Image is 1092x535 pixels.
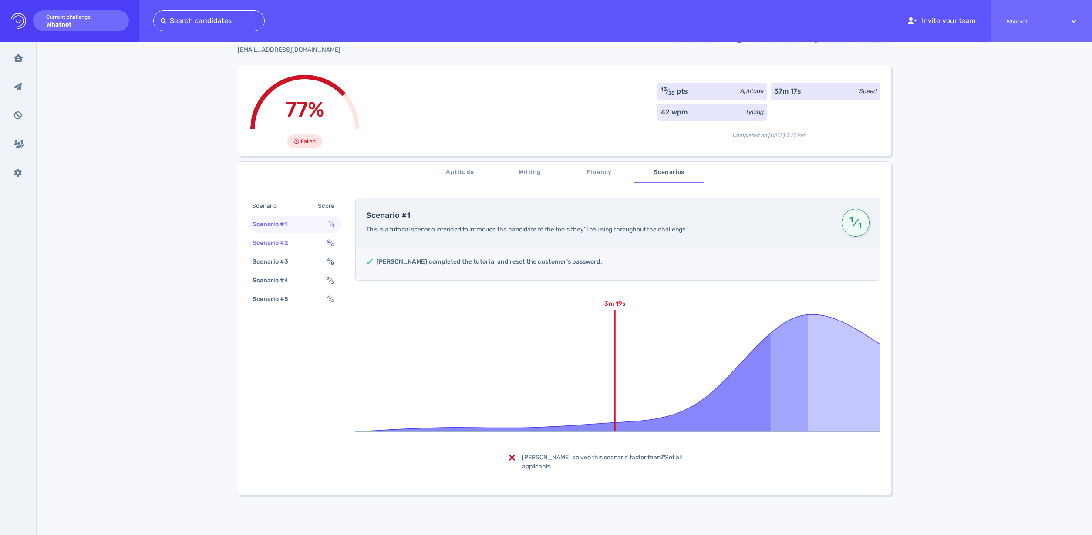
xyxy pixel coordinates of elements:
[251,237,299,249] div: Scenario #2
[327,277,334,284] span: ⁄
[661,86,688,97] div: ⁄ pts
[859,87,877,96] div: Speed
[327,294,330,300] sup: 4
[640,167,699,178] span: Scenarios
[327,276,330,281] sup: 2
[327,295,334,303] span: ⁄
[431,167,490,178] span: Aptitude
[332,223,334,229] sub: 1
[661,86,667,92] sup: 13
[366,211,831,221] h4: Scenario #1
[251,255,299,268] div: Scenario #3
[327,257,330,263] sup: 4
[327,258,334,265] span: ⁄
[316,200,340,212] div: Score
[668,90,675,96] sub: 20
[331,279,334,285] sub: 3
[1007,19,1055,25] span: Whatnot
[329,221,334,228] span: ⁄
[661,454,669,461] b: 7%
[238,45,366,54] div: Click to copy the email address
[377,257,603,266] h5: [PERSON_NAME] completed the tutorial and reset the customer's password.
[250,200,287,212] div: Scenario
[500,167,559,178] span: Writing
[331,298,334,304] sub: 4
[657,124,880,139] div: Completed on [DATE] 7:27 PM
[327,239,334,247] span: ⁄
[848,215,863,231] span: ⁄
[301,136,316,147] span: Failed
[661,107,688,117] div: 42 wpm
[740,87,764,96] div: Aptitude
[251,293,299,305] div: Scenario #5
[251,218,298,231] div: Scenario #1
[522,454,682,470] span: [PERSON_NAME] solved this scenario faster than of all applicants.
[848,219,855,221] sup: 1
[774,86,801,97] div: 37m 17s
[745,107,764,117] div: Typing
[604,300,625,308] text: 3m 19s
[331,242,334,247] sub: 4
[366,226,688,233] span: This is a tutorial scenario intended to introduce the candidate to the tools they’ll be using thr...
[251,274,299,287] div: Scenario #4
[329,220,331,225] sup: 1
[331,261,334,266] sub: 8
[327,238,330,244] sup: 2
[285,97,324,122] span: 77%
[570,167,629,178] span: Fluency
[856,225,863,227] sub: 1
